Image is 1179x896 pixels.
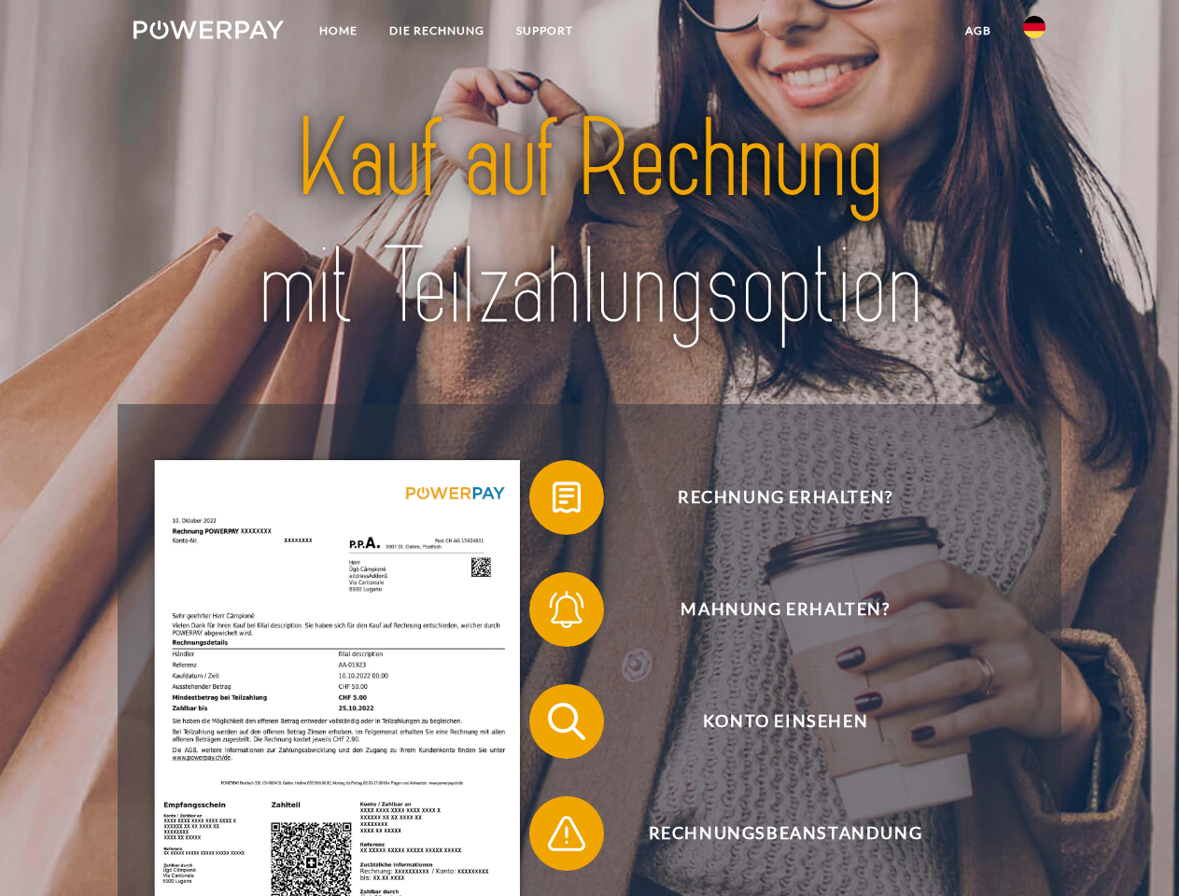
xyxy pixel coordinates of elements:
button: Rechnungsbeanstandung [529,796,1015,871]
span: Konto einsehen [556,684,1014,759]
a: agb [949,14,1007,48]
img: qb_warning.svg [543,810,590,857]
a: DIE RECHNUNG [373,14,500,48]
img: qb_search.svg [543,698,590,745]
button: Rechnung erhalten? [529,460,1015,535]
span: Rechnung erhalten? [556,460,1014,535]
a: SUPPORT [500,14,589,48]
img: qb_bill.svg [543,474,590,521]
img: title-powerpay_de.svg [178,90,1001,357]
img: qb_bell.svg [543,586,590,633]
button: Mahnung erhalten? [529,572,1015,647]
button: Konto einsehen [529,684,1015,759]
a: Home [303,14,373,48]
img: logo-powerpay-white.svg [133,21,284,39]
span: Mahnung erhalten? [556,572,1014,647]
img: de [1023,16,1046,38]
span: Rechnungsbeanstandung [556,796,1014,871]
